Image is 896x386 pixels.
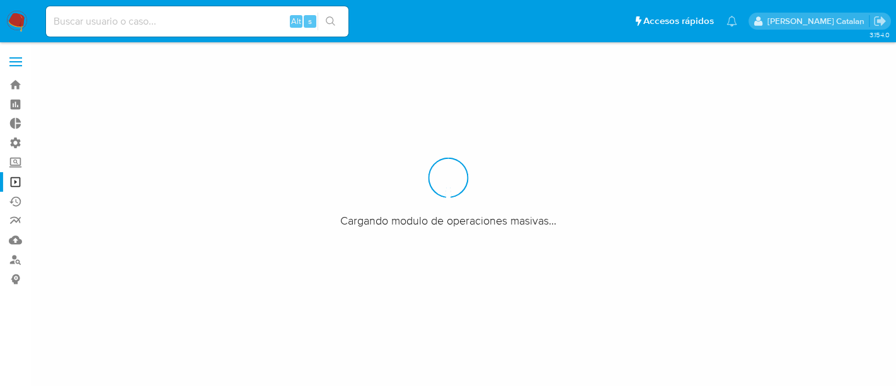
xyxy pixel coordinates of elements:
[340,213,556,228] span: Cargando modulo de operaciones masivas...
[727,16,737,26] a: Notificaciones
[643,15,714,28] span: Accesos rápidos
[308,15,312,27] span: s
[318,13,343,30] button: search-icon
[291,15,301,27] span: Alt
[767,15,869,27] p: rociodaniela.benavidescatalan@mercadolibre.cl
[46,13,348,30] input: Buscar usuario o caso...
[873,15,887,28] a: Salir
